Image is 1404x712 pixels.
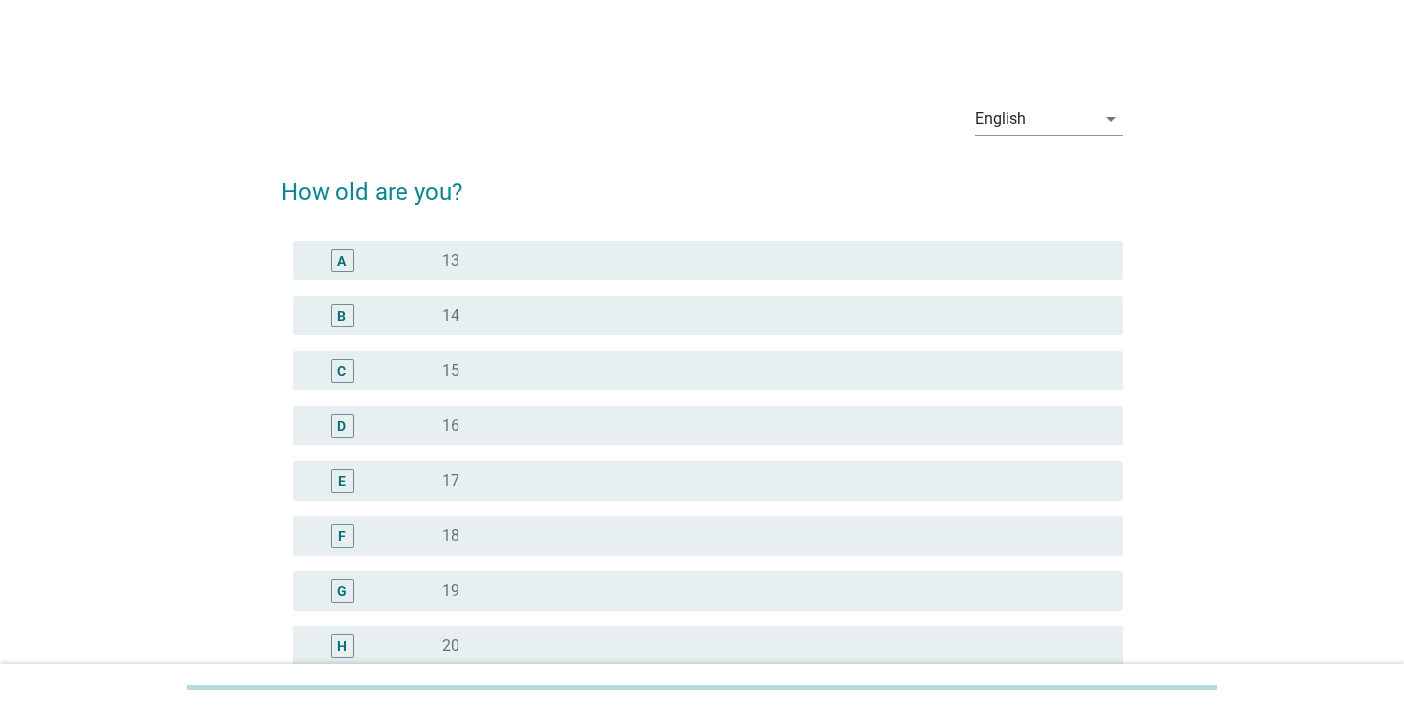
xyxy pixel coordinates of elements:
div: D [337,415,346,436]
div: E [338,470,346,491]
div: H [337,635,347,656]
label: 16 [442,416,459,436]
label: 18 [442,526,459,546]
div: A [337,250,346,270]
div: C [337,360,346,381]
label: 14 [442,306,459,326]
label: 19 [442,581,459,601]
label: 15 [442,361,459,381]
div: G [337,580,347,601]
label: 17 [442,471,459,491]
label: 13 [442,251,459,270]
label: 20 [442,636,459,656]
div: English [975,110,1026,128]
div: F [338,525,346,546]
i: arrow_drop_down [1099,107,1123,131]
h2: How old are you? [281,154,1123,209]
div: B [337,305,346,326]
